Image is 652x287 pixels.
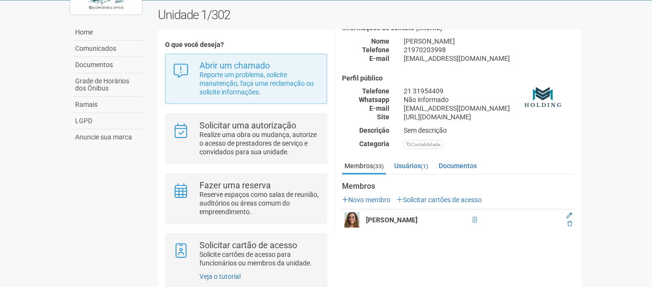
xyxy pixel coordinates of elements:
a: Documentos [73,57,144,73]
strong: Telefone [362,46,389,54]
p: Reporte um problema, solicite manutenção, faça uma reclamação ou solicite informações. [199,70,320,96]
small: (33) [373,163,384,170]
a: Anuncie sua marca [73,129,144,145]
a: Abrir um chamado Reporte um problema, solicite manutenção, faça uma reclamação ou solicite inform... [173,61,320,96]
div: 21970203998 [397,46,582,54]
a: Solicitar uma autorização Realize uma obra ou mudança, autorize o acesso de prestadores de serviç... [173,121,320,156]
a: Solicitar cartões de acesso [397,196,482,204]
div: Não informado [397,95,582,104]
a: Veja o tutorial [199,273,241,280]
strong: Whatsapp [359,96,389,103]
h2: Unidade 1/302 [158,8,582,22]
img: business.png [519,75,567,123]
a: Fazer uma reserva Reserve espaços como salas de reunião, auditórios ou áreas comum do empreendime... [173,181,320,216]
a: Novo membro [342,196,390,204]
strong: Fazer uma reserva [199,180,271,190]
h4: Perfil público [342,75,575,82]
a: Solicitar cartão de acesso Solicite cartões de acesso para funcionários ou membros da unidade. [173,241,320,267]
strong: Descrição [359,126,389,134]
p: Realize uma obra ou mudança, autorize o acesso de prestadores de serviço e convidados para sua un... [199,130,320,156]
strong: Nome [371,37,389,45]
a: Documentos [436,159,479,173]
a: Membros(33) [342,159,386,174]
div: Contabilidade [404,140,443,149]
a: Editar membro [566,212,572,219]
img: user.png [344,212,360,228]
strong: Telefone [362,87,389,95]
div: 21 31954409 [397,87,582,95]
div: [URL][DOMAIN_NAME] [397,113,582,121]
strong: Solicitar uma autorização [199,120,296,130]
div: [EMAIL_ADDRESS][DOMAIN_NAME] [397,54,582,63]
strong: Categoria [359,140,389,148]
p: Reserve espaços como salas de reunião, auditórios ou áreas comum do empreendimento. [199,190,320,216]
a: Excluir membro [567,220,572,227]
div: Sem descrição [397,126,582,135]
p: Solicite cartões de acesso para funcionários ou membros da unidade. [199,250,320,267]
h4: O que você deseja? [165,41,327,48]
strong: E-mail [369,55,389,62]
strong: Membros [342,182,575,191]
div: [PERSON_NAME] [397,37,582,46]
div: [EMAIL_ADDRESS][DOMAIN_NAME] [397,104,582,113]
strong: Solicitar cartão de acesso [199,240,297,250]
a: Ramais [73,97,144,113]
strong: [PERSON_NAME] [366,216,418,224]
a: Comunicados [73,41,144,57]
strong: E-mail [369,104,389,112]
strong: Site [377,113,389,121]
a: Home [73,24,144,41]
strong: Abrir um chamado [199,60,270,70]
a: Usuários(1) [392,159,431,173]
a: Grade de Horários dos Ônibus [73,73,144,97]
a: LGPD [73,113,144,129]
small: (1) [421,163,428,170]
